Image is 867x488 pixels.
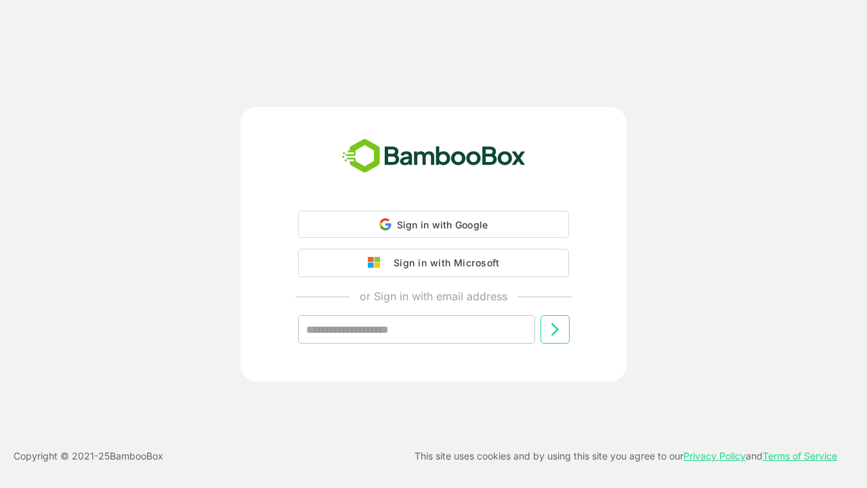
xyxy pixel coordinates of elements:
div: Sign in with Google [298,211,569,238]
a: Privacy Policy [683,450,746,462]
div: Sign in with Microsoft [387,254,499,272]
p: Copyright © 2021- 25 BambooBox [14,448,163,464]
img: bamboobox [335,134,533,179]
p: This site uses cookies and by using this site you agree to our and [415,448,837,464]
p: or Sign in with email address [360,288,507,304]
span: Sign in with Google [397,219,488,230]
a: Terms of Service [763,450,837,462]
button: Sign in with Microsoft [298,249,569,277]
img: google [368,257,387,269]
